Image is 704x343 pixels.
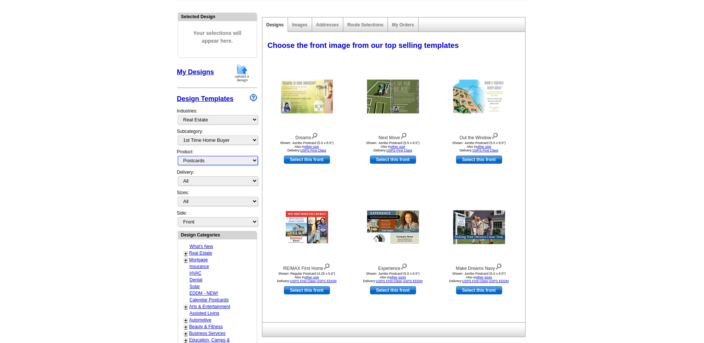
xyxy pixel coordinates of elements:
a: + [184,324,187,330]
a: other size [304,145,319,148]
a: Business Services [189,331,226,336]
img: Next Move [367,79,419,113]
a: My Orders [392,22,414,27]
a: Route Selections [347,22,383,27]
div: Selected Design [178,13,257,20]
div: Next Move [352,131,434,141]
div: RE/MAX First Home [266,262,348,272]
div: Design Categories [178,231,257,238]
a: use this design [370,286,416,294]
div: Subcategory: [177,128,257,148]
div: Shown: Jumbo Postcard (5.5 x 8.5") Delivery: [266,141,348,152]
a: Designs [266,22,284,27]
a: USPS First Class [472,148,498,152]
div: Dreams [266,131,348,141]
span: Also in [466,145,491,148]
a: USPS EDDM [489,279,509,283]
a: Arts & Entertainment [189,304,230,309]
a: + [184,251,187,257]
a: + [184,304,187,310]
a: use this design [456,156,502,164]
img: view design details [491,131,498,139]
a: Images [292,22,307,27]
a: Addresses [316,22,339,27]
span: Also in [294,145,319,148]
div: Shown: Jumbo Postcard (5.5 x 8.5") Delivery: [352,141,434,152]
a: + [184,331,187,337]
a: use this design [284,286,330,294]
div: Shown: Jumbo Postcard (5.5 x 8.5") Delivery: , [438,272,520,283]
img: design-wizard-help-icon.png [250,94,257,101]
a: Dental [190,277,203,282]
a: other size [390,145,405,148]
img: view design details [323,262,330,270]
a: + [184,317,187,323]
a: HVAC [190,271,202,276]
a: other sizes [476,275,492,279]
a: My Designs [177,68,214,76]
div: Delivery: [177,169,257,189]
div: Experience [352,262,434,272]
div: Make Dreams Navy [438,262,520,272]
a: + [184,257,187,263]
a: USPS First Class [386,148,412,152]
a: Mortgage [189,257,208,262]
a: Design Templates [177,95,234,102]
a: USPS EDDM [317,279,337,283]
a: USPS First Class [290,279,316,283]
span: Your selections will appear here. [184,22,251,52]
span: Also in [380,145,405,148]
img: Make Dreams Navy [453,210,505,244]
img: upload-design [232,63,252,82]
a: Beauty & Fitness [189,324,223,329]
a: USPS First Class [462,279,488,283]
span: Choose the front image from our top selling templates [268,41,459,49]
div: Shown: Regular Postcard (4.25 x 5.6") Delivery: , [266,272,348,283]
a: USPS EDDM [403,279,423,283]
img: RE/MAX First Home [286,211,328,243]
img: view design details [400,131,407,139]
img: Out the Window [453,79,505,113]
a: Solar [190,284,200,289]
div: Industries: [177,104,257,128]
a: USPS First Class [376,279,402,283]
iframe: LiveChat chat widget [556,170,704,343]
div: Product: [177,148,257,169]
span: Also in [380,275,406,279]
a: use this design [284,156,330,164]
div: Shown: Jumbo Postcard (5.5 x 8.5") Delivery: [438,141,520,152]
div: Out the Window [438,131,520,141]
a: USPS First Class [300,148,326,152]
a: Real Estate [189,251,212,256]
img: Dreams [281,79,333,113]
img: view design details [311,131,318,139]
a: use this design [370,156,416,164]
img: view design details [400,262,407,270]
img: view design details [495,262,502,270]
span: Also in [294,275,319,279]
a: use this design [456,286,502,294]
a: other size [477,145,491,148]
a: EDDM - NEW! [190,291,218,296]
a: other sizes [390,275,406,279]
a: Insurance [190,264,209,269]
a: Automotive [189,317,212,323]
a: Calendar Postcards [190,297,229,303]
span: Also in [466,275,492,279]
img: Experience [367,210,419,244]
a: What's New [190,244,213,249]
a: other size [304,275,319,279]
a: Assisted Living [190,311,219,316]
div: Side: [177,210,257,227]
div: Shown: Jumbo Postcard (5.5 x 8.5") Delivery: , [352,272,434,283]
div: Sizes: [177,189,257,210]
